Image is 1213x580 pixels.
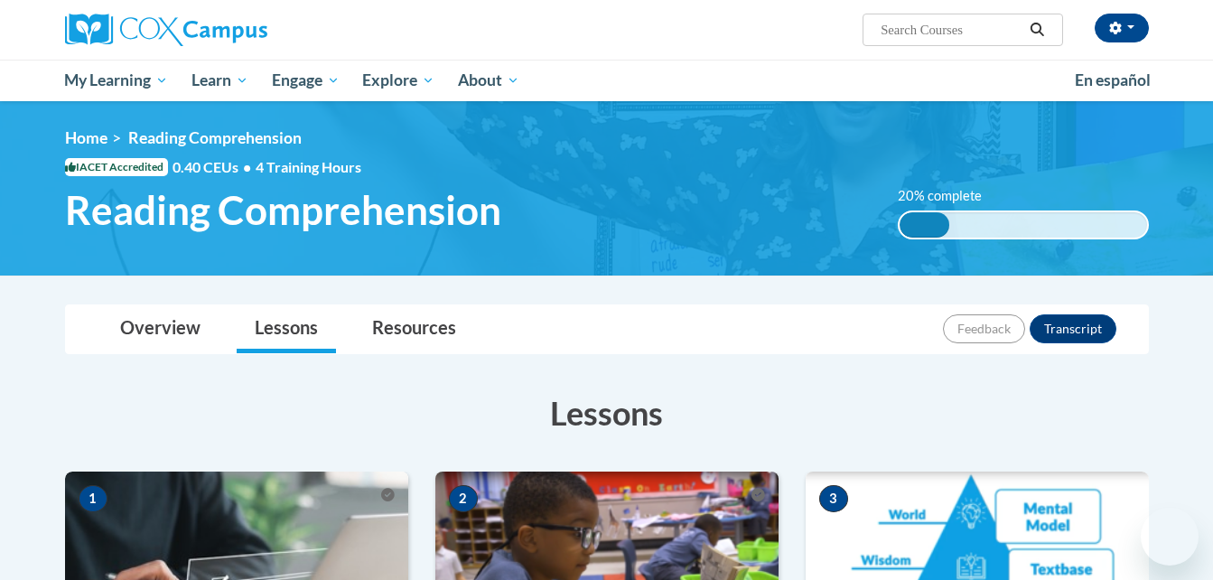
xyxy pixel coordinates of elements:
input: Search Courses [879,19,1023,41]
label: 20% complete [898,186,1002,206]
a: Resources [354,305,474,353]
a: My Learning [53,60,181,101]
button: Search [1023,19,1050,41]
span: My Learning [64,70,168,91]
a: Lessons [237,305,336,353]
img: Cox Campus [65,14,267,46]
span: Engage [272,70,340,91]
span: 1 [79,485,107,512]
a: Cox Campus [65,14,408,46]
div: Main menu [38,60,1176,101]
a: Learn [180,60,260,101]
a: Home [65,128,107,147]
span: 0.40 CEUs [173,157,256,177]
span: En español [1075,70,1151,89]
a: Overview [102,305,219,353]
button: Account Settings [1095,14,1149,42]
a: En español [1063,61,1162,99]
a: Engage [260,60,351,101]
h3: Lessons [65,390,1149,435]
span: Reading Comprehension [128,128,302,147]
span: Learn [191,70,248,91]
button: Transcript [1030,314,1116,343]
span: IACET Accredited [65,158,168,176]
span: 3 [819,485,848,512]
span: Explore [362,70,434,91]
div: 20% complete [900,212,949,238]
iframe: Button to launch messaging window [1141,508,1199,566]
a: About [446,60,531,101]
span: • [243,158,251,175]
span: About [458,70,519,91]
a: Explore [350,60,446,101]
span: 2 [449,485,478,512]
button: Feedback [943,314,1025,343]
span: 4 Training Hours [256,158,361,175]
span: Reading Comprehension [65,186,501,234]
